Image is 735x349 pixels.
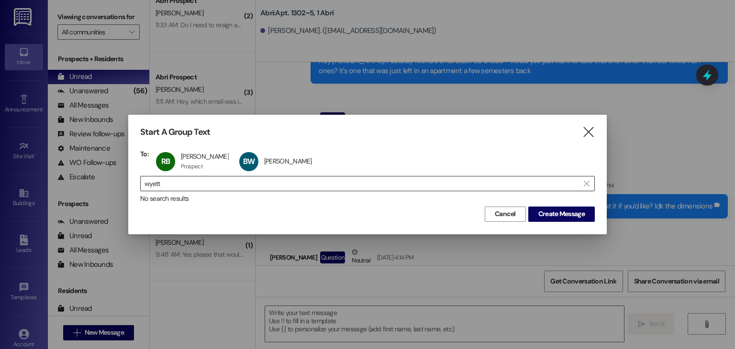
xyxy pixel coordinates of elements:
[243,156,255,166] span: BW
[140,127,210,138] h3: Start A Group Text
[181,163,203,170] div: Prospect
[140,150,149,158] h3: To:
[538,209,585,219] span: Create Message
[140,194,595,204] div: No search results
[582,127,595,137] i: 
[485,207,526,222] button: Cancel
[495,209,516,219] span: Cancel
[181,152,229,161] div: [PERSON_NAME]
[161,156,170,166] span: RB
[579,176,594,191] button: Clear text
[528,207,595,222] button: Create Message
[145,177,579,190] input: Search for any contact or apartment
[264,157,312,165] div: [PERSON_NAME]
[584,180,589,187] i: 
